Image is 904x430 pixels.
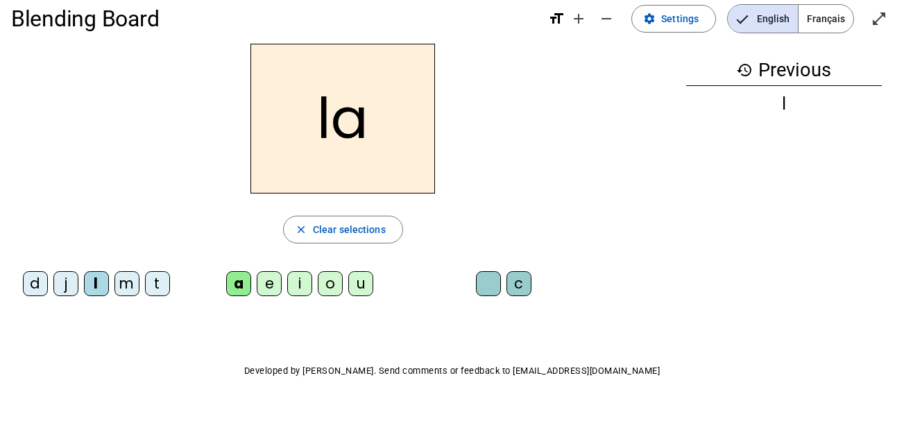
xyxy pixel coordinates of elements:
div: u [348,271,373,296]
button: Decrease font size [592,5,620,33]
div: m [114,271,139,296]
div: e [257,271,282,296]
span: Settings [661,10,699,27]
mat-icon: settings [643,12,656,25]
div: a [226,271,251,296]
mat-icon: open_in_full [871,10,887,27]
span: Clear selections [313,221,386,238]
mat-icon: close [295,223,307,236]
mat-button-toggle-group: Language selection [727,4,854,33]
div: t [145,271,170,296]
div: i [287,271,312,296]
mat-icon: format_size [548,10,565,27]
mat-icon: remove [598,10,615,27]
button: Enter full screen [865,5,893,33]
button: Increase font size [565,5,592,33]
button: Settings [631,5,716,33]
button: Clear selections [283,216,403,243]
div: l [686,96,882,112]
div: l [84,271,109,296]
h2: la [250,44,435,193]
div: c [506,271,531,296]
div: j [53,271,78,296]
div: o [318,271,343,296]
h3: Previous [686,55,882,86]
mat-icon: add [570,10,587,27]
span: Français [799,5,853,33]
p: Developed by [PERSON_NAME]. Send comments or feedback to [EMAIL_ADDRESS][DOMAIN_NAME] [11,363,893,379]
span: English [728,5,798,33]
mat-icon: history [736,62,753,78]
div: d [23,271,48,296]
